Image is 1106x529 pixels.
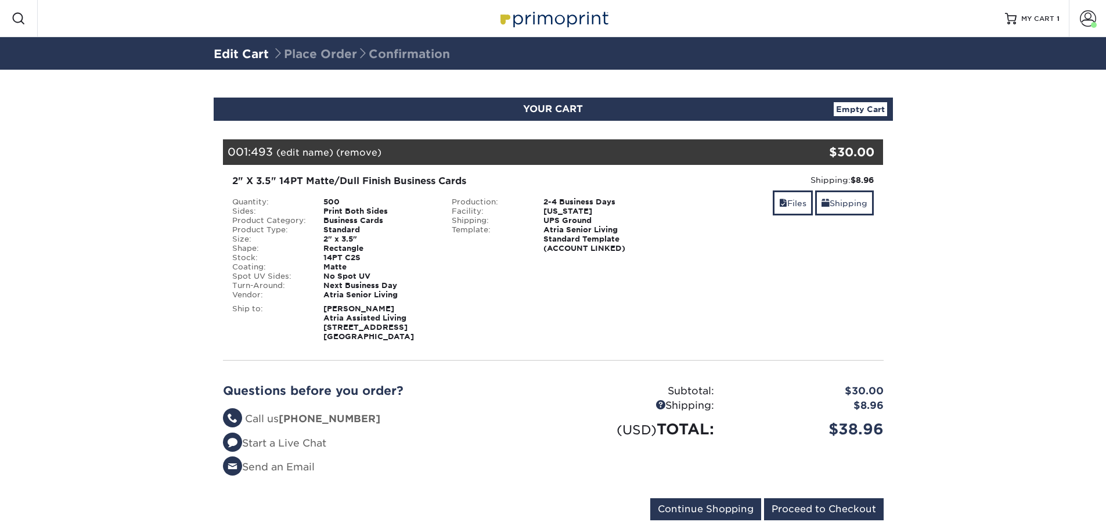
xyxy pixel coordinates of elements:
div: Subtotal: [553,384,723,399]
div: No Spot UV [315,272,443,281]
span: MY CART [1021,14,1054,24]
div: Next Business Day [315,281,443,290]
div: Spot UV Sides: [224,272,315,281]
span: shipping [822,199,830,208]
a: (edit name) [276,147,333,158]
div: $30.00 [723,384,892,399]
div: Product Category: [224,216,315,225]
div: $38.96 [723,418,892,440]
div: Rectangle [315,244,443,253]
strong: $8.96 [851,175,874,185]
div: UPS Ground [535,216,663,225]
li: Call us [223,412,545,427]
div: Template: [443,225,535,253]
input: Continue Shopping [650,498,761,520]
div: Shipping: [443,216,535,225]
div: Sides: [224,207,315,216]
div: $30.00 [773,143,875,161]
span: files [779,199,787,208]
span: 1 [1057,15,1060,23]
div: TOTAL: [553,418,723,440]
div: 2" X 3.5" 14PT Matte/Dull Finish Business Cards [232,174,654,188]
div: Shipping: [672,174,874,186]
span: 493 [251,145,273,158]
a: Send an Email [223,461,315,473]
div: 14PT C2S [315,253,443,262]
h2: Questions before you order? [223,384,545,398]
div: Atria Senior Living Standard Template (ACCOUNT LINKED) [535,225,663,253]
a: Empty Cart [834,102,887,116]
a: Files [773,190,813,215]
div: Atria Senior Living [315,290,443,300]
div: 2-4 Business Days [535,197,663,207]
div: Coating: [224,262,315,272]
strong: [PHONE_NUMBER] [279,413,380,424]
div: Shipping: [553,398,723,413]
div: Stock: [224,253,315,262]
div: 500 [315,197,443,207]
div: Ship to: [224,304,315,341]
div: Size: [224,235,315,244]
div: Shape: [224,244,315,253]
input: Proceed to Checkout [764,498,884,520]
div: 001: [223,139,773,165]
img: Primoprint [495,6,611,31]
div: Facility: [443,207,535,216]
div: Turn-Around: [224,281,315,290]
a: Start a Live Chat [223,437,326,449]
div: Print Both Sides [315,207,443,216]
a: Shipping [815,190,874,215]
span: YOUR CART [523,103,583,114]
div: Standard [315,225,443,235]
a: (remove) [336,147,381,158]
span: Place Order Confirmation [272,47,450,61]
div: Matte [315,262,443,272]
div: Quantity: [224,197,315,207]
div: [US_STATE] [535,207,663,216]
div: Production: [443,197,535,207]
div: Vendor: [224,290,315,300]
div: Product Type: [224,225,315,235]
div: Business Cards [315,216,443,225]
a: Edit Cart [214,47,269,61]
small: (USD) [617,422,657,437]
div: $8.96 [723,398,892,413]
div: 2" x 3.5" [315,235,443,244]
strong: [PERSON_NAME] Atria Assisted Living [STREET_ADDRESS] [GEOGRAPHIC_DATA] [323,304,414,341]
